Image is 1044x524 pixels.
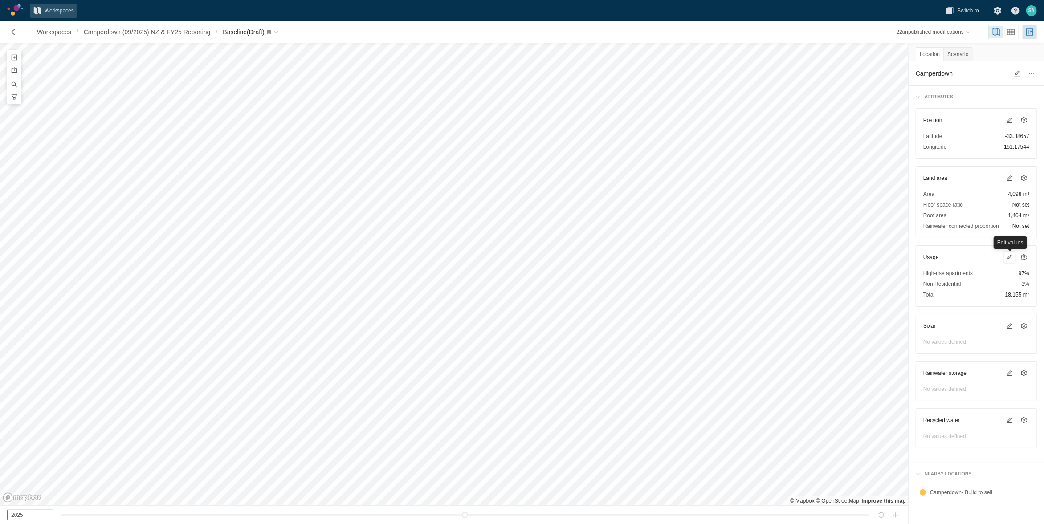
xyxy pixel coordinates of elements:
span: Floor space ratio [923,200,963,209]
div: Nearby Locations [912,467,1040,482]
div: 22 unpublished modification s [897,28,964,37]
div: Edit values [994,236,1027,249]
a: Workspaces [30,4,77,18]
span: 18,155 m² [1005,290,1029,299]
h3: Position [923,116,942,125]
span: Baseline (Draft) [223,28,264,36]
span: Longitude [923,142,947,151]
h3: Solar [923,321,936,330]
div: SA [1026,5,1037,16]
span: High-rise apartments [923,269,973,278]
span: Latitude [923,132,942,141]
span: Camperdown (09/2025) NZ & FY25 Reporting [84,28,211,37]
span: 1,404 m² [1008,211,1029,220]
span: -33.88657 [1005,132,1029,141]
span: 97% [1019,269,1029,278]
div: Nearby Locations [921,470,971,478]
div: Scenario [943,47,972,61]
span: Switch to… [957,6,984,15]
div: Attributes [921,93,953,101]
span: Rainwater connected proportion [923,222,999,231]
a: Grid view (Ctrl+Shift+2) [1004,26,1018,38]
div: Camperdown- Build to sell [916,485,1037,500]
span: 3% [1022,280,1029,288]
span: 4,098 m² [1008,190,1029,199]
span: No values defined. [923,433,967,439]
span: Not set [1012,200,1029,209]
span: Workspaces [37,28,71,37]
button: Switch to… [943,4,987,18]
span: Roof area [923,211,947,220]
h3: Recycled water [923,416,960,425]
a: Mapbox [790,498,815,504]
span: Area [923,190,934,199]
div: Attributes [912,89,1040,105]
a: Map feedback [862,498,906,504]
a: Mapbox logo [3,492,42,503]
div: Camperdown- Build to sell [930,488,1033,497]
span: / [213,25,220,39]
span: 151.17544 [1004,142,1029,151]
span: Workspaces [45,6,74,15]
span: No values defined. [923,386,967,392]
button: Baseline(Draft) [220,25,281,39]
span: No values defined. [923,339,967,345]
a: Camperdown (09/2025) NZ & FY25 Reporting [81,25,213,39]
h3: Usage [923,253,939,262]
span: Not set [1012,222,1029,231]
button: Map view (Ctrl+Shift+1) [989,26,1003,38]
h3: Rainwater storage [923,369,967,378]
div: Location [916,47,944,61]
textarea: Camperdown [916,68,1008,79]
nav: Breadcrumb [34,25,281,39]
span: Non Residential [923,280,961,288]
span: / [74,25,81,39]
h3: Land area [923,174,947,183]
button: 22unpublished modifications [894,25,974,39]
a: Workspaces [34,25,74,39]
span: Total [923,290,934,299]
a: OpenStreetMap [816,498,859,504]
